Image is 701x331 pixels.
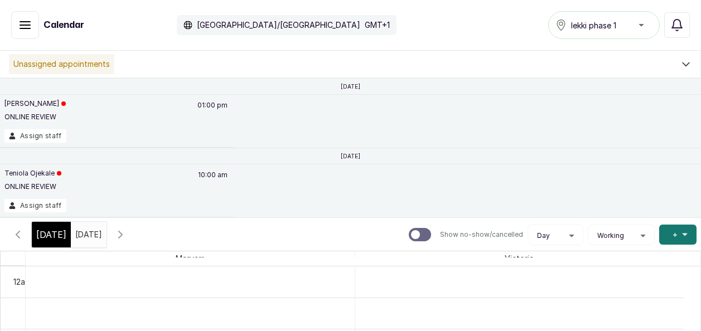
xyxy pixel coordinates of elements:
[597,231,624,240] span: Working
[548,11,660,39] button: lekki phase 1
[341,153,360,159] p: [DATE]
[43,18,84,32] h1: Calendar
[593,231,650,240] button: Working
[673,229,678,240] span: +
[9,54,114,74] p: Unassigned appointments
[32,222,71,247] div: [DATE]
[571,20,616,31] span: lekki phase 1
[4,182,61,191] p: ONLINE REVIEW
[4,113,66,121] p: ONLINE REVIEW
[196,99,229,129] p: 01:00 pm
[4,99,66,108] p: [PERSON_NAME]
[659,225,697,245] button: +
[341,83,360,90] p: [DATE]
[537,231,550,240] span: Day
[4,169,61,178] p: Teniola Ojekale
[440,230,523,239] p: Show no-show/cancelled
[365,20,390,31] p: GMT+1
[173,251,207,265] span: Maryam
[4,129,66,143] button: Assign staff
[4,199,66,212] button: Assign staff
[11,276,33,288] div: 12am
[196,169,229,199] p: 10:00 am
[502,251,536,265] span: Victoria
[533,231,578,240] button: Day
[36,228,66,241] span: [DATE]
[197,20,360,31] p: [GEOGRAPHIC_DATA]/[GEOGRAPHIC_DATA]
